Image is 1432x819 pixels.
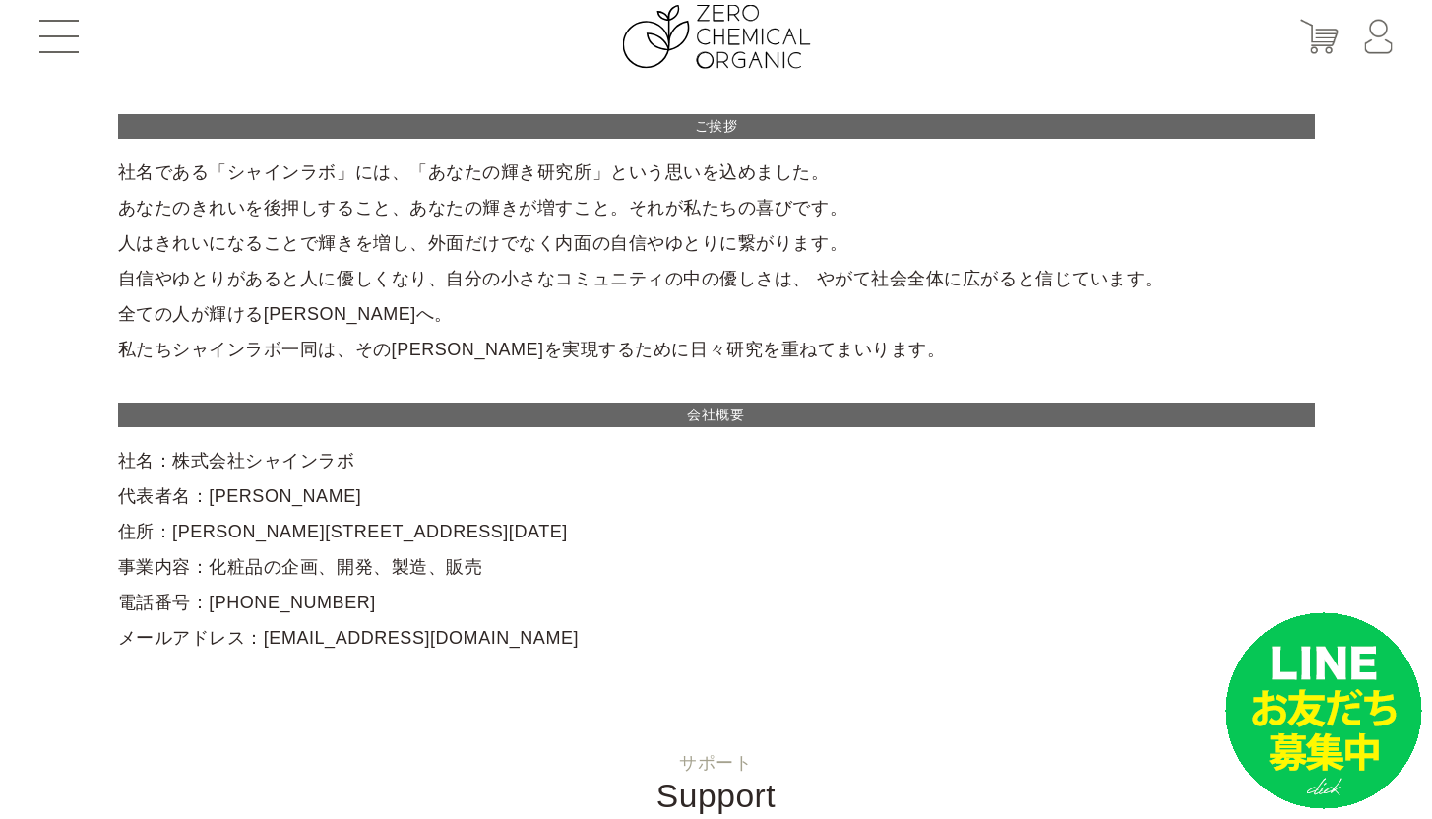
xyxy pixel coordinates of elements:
small: サポート [39,754,1393,772]
div: 社名である「シャインラボ」には、「あなたの輝き研究所」という思いを込めました。 あなたのきれいを後押しすること、あなたの輝きが増すこと。それが私たちの喜びです。 人はきれいになることで輝きを増し... [118,114,1315,656]
img: small_line.png [1225,612,1422,809]
span: Support [656,778,776,814]
img: カート [1300,20,1339,54]
img: マイページ [1364,20,1393,54]
img: ZERO CHEMICAL ORGANIC [622,5,810,69]
h2: ご挨拶 [118,114,1315,139]
h2: 会社概要 [118,403,1315,427]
